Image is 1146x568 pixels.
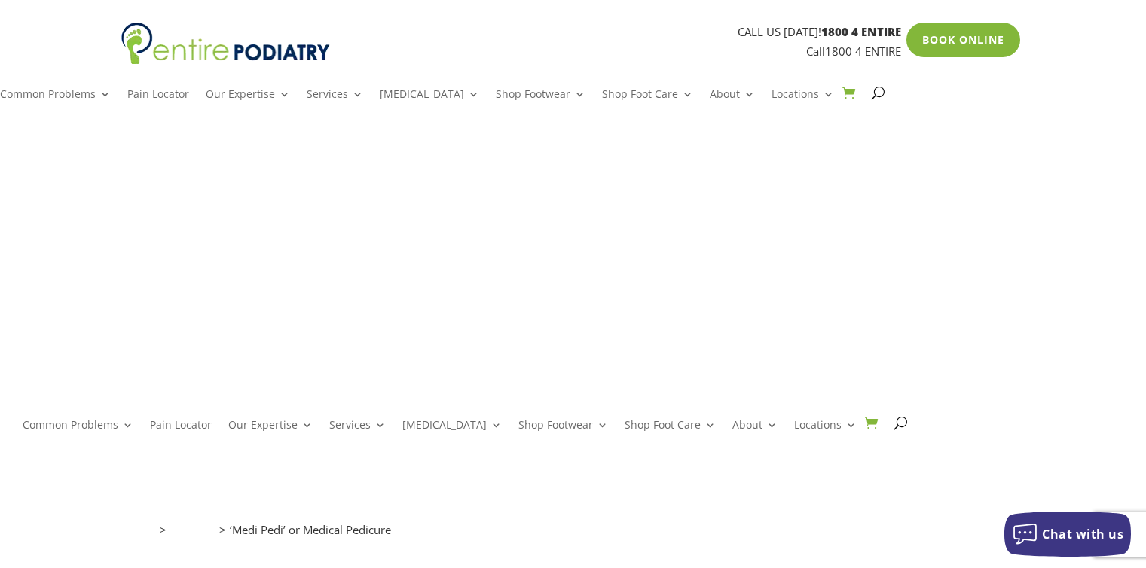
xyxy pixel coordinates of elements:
[402,420,502,452] a: [MEDICAL_DATA]
[772,89,834,121] a: Locations
[625,420,716,452] a: Shop Foot Care
[825,44,901,59] a: 1800 4 ENTIRE
[150,420,212,452] a: Pain Locator
[794,420,857,452] a: Locations
[1042,526,1123,542] span: Chat with us
[329,420,386,452] a: Services
[230,522,391,537] span: ‘Medi Pedi’ or Medical Pedicure
[121,520,1025,551] nav: breadcrumb
[906,23,1020,57] a: Book Online
[732,420,778,452] a: About
[170,522,212,537] a: Services
[228,420,313,452] a: Our Expertise
[821,24,901,39] span: 1800 4 ENTIRE
[602,89,693,121] a: Shop Foot Care
[330,42,901,62] p: Call
[496,89,585,121] a: Shop Footwear
[23,420,133,452] a: Common Problems
[121,54,330,69] a: Entire Podiatry
[1004,512,1131,557] button: Chat with us
[127,89,189,121] a: Pain Locator
[518,420,608,452] a: Shop Footwear
[380,89,479,121] a: [MEDICAL_DATA]
[710,89,755,121] a: About
[121,23,330,66] img: logo (1)
[330,23,901,42] p: CALL US [DATE]!
[307,89,363,121] a: Services
[121,522,153,537] a: Home
[206,89,290,121] a: Our Expertise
